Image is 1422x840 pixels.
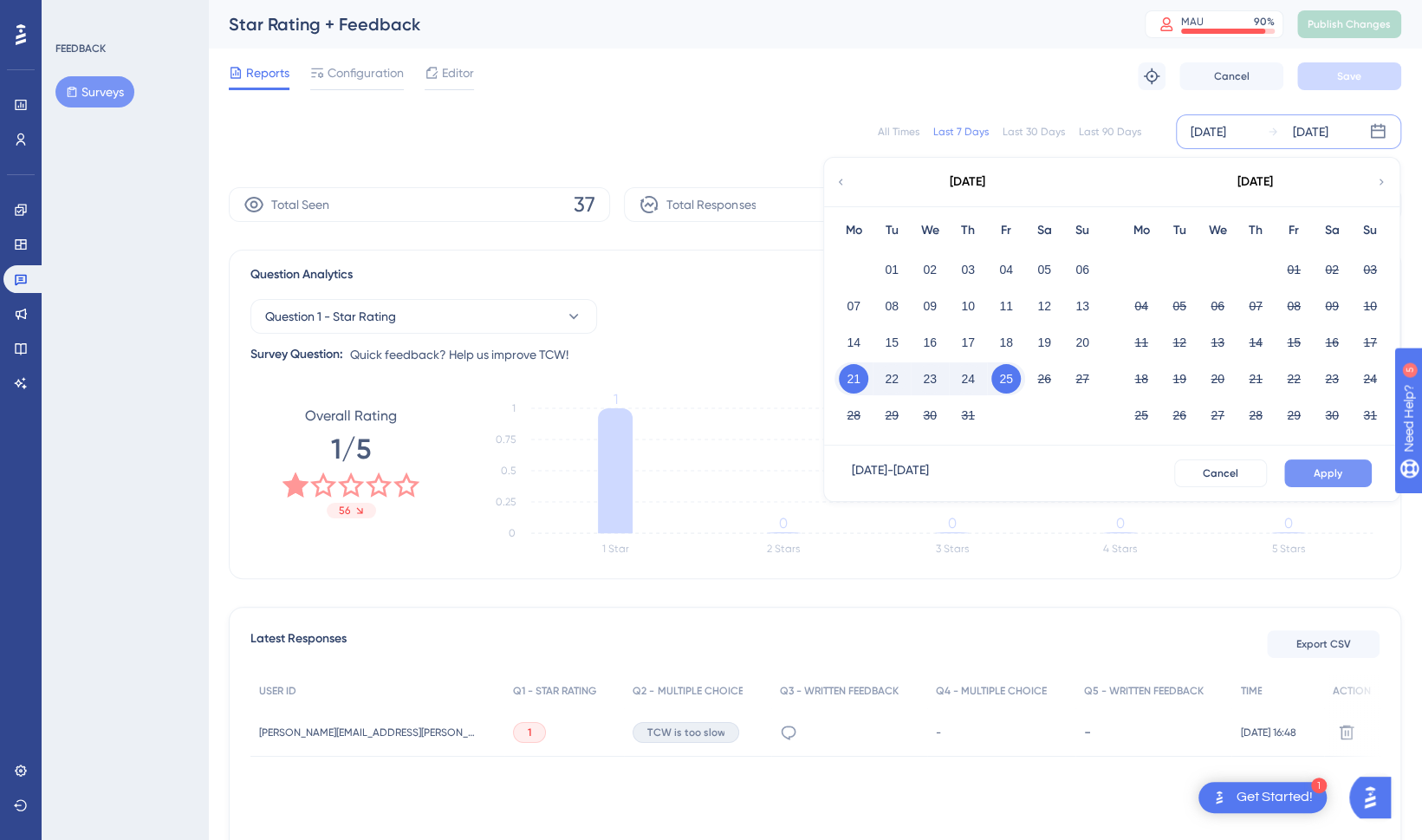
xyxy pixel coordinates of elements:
[666,194,756,215] span: Total Responses
[265,306,396,327] span: Question 1 - Star Rating
[1297,10,1401,38] button: Publish Changes
[1317,255,1347,284] button: 02
[991,364,1021,394] button: 25
[1355,255,1385,284] button: 03
[1317,364,1347,394] button: 23
[991,328,1021,357] button: 18
[1337,69,1361,83] span: Save
[496,496,516,508] tspan: 0.25
[936,726,941,739] span: -
[1214,69,1250,83] span: Cancel
[852,459,929,487] div: [DATE] - [DATE]
[767,543,800,555] text: 2 Stars
[1254,15,1275,29] div: 90 %
[250,264,353,285] span: Question Analytics
[1165,400,1194,430] button: 26
[877,255,906,284] button: 01
[633,684,743,698] span: Q2 - MULTIPLE CHOICE
[1198,220,1237,241] div: We
[953,255,983,284] button: 03
[1293,121,1328,142] div: [DATE]
[915,364,945,394] button: 23
[1351,220,1389,241] div: Su
[1313,220,1351,241] div: Sa
[834,220,873,241] div: Mo
[1317,400,1347,430] button: 30
[1174,459,1267,487] button: Cancel
[991,255,1021,284] button: 04
[250,299,597,334] button: Question 1 - Star Rating
[350,344,568,365] span: Quick feedback? Help us improve TCW!
[1279,364,1308,394] button: 22
[1084,724,1224,740] div: -
[55,76,134,107] button: Surveys
[246,62,289,83] span: Reports
[936,684,1047,698] span: Q4 - MULTIPLE CHOICE
[1179,62,1283,90] button: Cancel
[259,684,296,698] span: USER ID
[250,628,347,660] span: Latest Responses
[1237,788,1313,807] div: Get Started!
[1297,62,1401,90] button: Save
[1003,125,1065,139] div: Last 30 Days
[991,291,1021,321] button: 11
[528,726,531,739] span: 1
[1203,400,1232,430] button: 27
[442,62,474,83] span: Editor
[574,191,595,218] span: 37
[1241,400,1270,430] button: 28
[1127,291,1156,321] button: 04
[331,430,371,468] span: 1/5
[1122,220,1160,241] div: Mo
[229,12,1101,36] div: Star Rating + Feedback
[1296,637,1351,651] span: Export CSV
[614,391,618,407] tspan: 1
[1237,172,1273,192] div: [DATE]
[1068,364,1097,394] button: 27
[915,255,945,284] button: 02
[878,125,919,139] div: All Times
[1203,328,1232,357] button: 13
[1181,15,1204,29] div: MAU
[1267,630,1380,658] button: Export CSV
[1241,364,1270,394] button: 21
[1317,291,1347,321] button: 09
[953,291,983,321] button: 10
[877,328,906,357] button: 15
[1333,684,1371,698] span: ACTION
[1127,364,1156,394] button: 18
[1203,466,1238,480] span: Cancel
[1029,291,1059,321] button: 12
[496,433,516,446] tspan: 0.75
[1127,328,1156,357] button: 11
[1275,220,1313,241] div: Fr
[1116,515,1125,531] tspan: 0
[915,291,945,321] button: 09
[1355,364,1385,394] button: 24
[1198,782,1327,813] div: Open Get Started! checklist, remaining modules: 1
[936,543,969,555] text: 3 Stars
[839,364,868,394] button: 21
[1355,400,1385,430] button: 31
[877,364,906,394] button: 22
[513,684,596,698] span: Q1 - STAR RATING
[1203,364,1232,394] button: 20
[839,291,868,321] button: 07
[953,364,983,394] button: 24
[1068,291,1097,321] button: 13
[1241,291,1270,321] button: 07
[839,328,868,357] button: 14
[987,220,1025,241] div: Fr
[1284,459,1372,487] button: Apply
[1103,543,1137,555] text: 4 Stars
[779,515,788,531] tspan: 0
[1241,328,1270,357] button: 14
[1165,364,1194,394] button: 19
[1029,255,1059,284] button: 05
[1191,121,1226,142] div: [DATE]
[339,504,350,518] span: 56
[1355,291,1385,321] button: 10
[915,328,945,357] button: 16
[271,194,329,215] span: Total Seen
[1068,328,1097,357] button: 20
